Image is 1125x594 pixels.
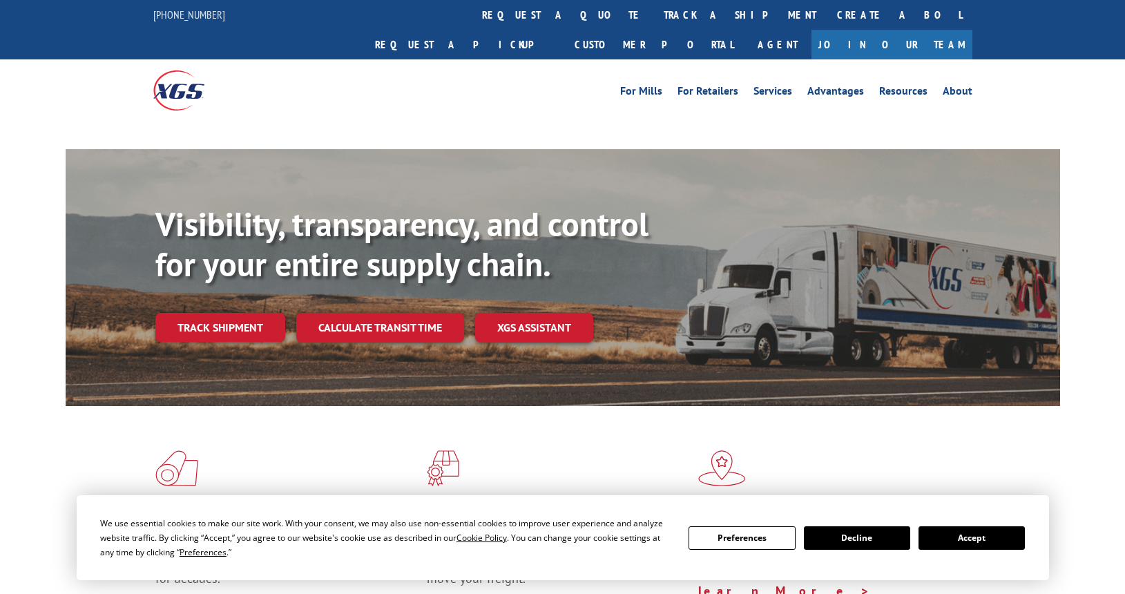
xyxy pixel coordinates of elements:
[155,313,285,342] a: Track shipment
[698,450,746,486] img: xgs-icon-flagship-distribution-model-red
[155,537,416,586] span: As an industry carrier of choice, XGS has brought innovation and dedication to flooring logistics...
[744,30,811,59] a: Agent
[100,516,672,559] div: We use essential cookies to make our site work. With your consent, we may also use non-essential ...
[879,86,927,101] a: Resources
[155,202,648,285] b: Visibility, transparency, and control for your entire supply chain.
[689,526,795,550] button: Preferences
[427,450,459,486] img: xgs-icon-focused-on-flooring-red
[804,526,910,550] button: Decline
[155,450,198,486] img: xgs-icon-total-supply-chain-intelligence-red
[811,30,972,59] a: Join Our Team
[180,546,227,558] span: Preferences
[620,86,662,101] a: For Mills
[919,526,1025,550] button: Accept
[77,495,1049,580] div: Cookie Consent Prompt
[753,86,792,101] a: Services
[475,313,593,343] a: XGS ASSISTANT
[296,313,464,343] a: Calculate transit time
[677,86,738,101] a: For Retailers
[365,30,564,59] a: Request a pickup
[807,86,864,101] a: Advantages
[564,30,744,59] a: Customer Portal
[456,532,507,544] span: Cookie Policy
[943,86,972,101] a: About
[153,8,225,21] a: [PHONE_NUMBER]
